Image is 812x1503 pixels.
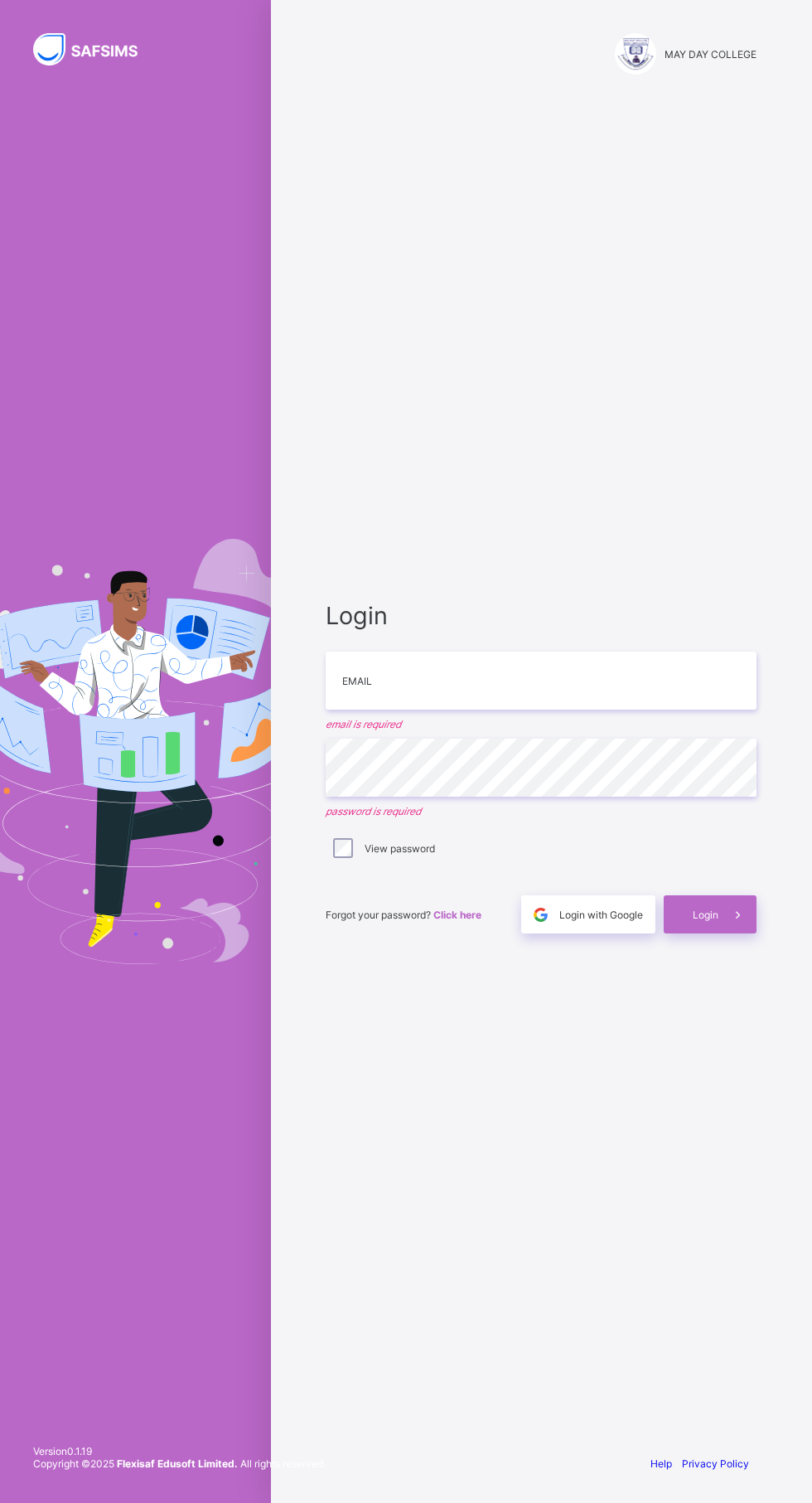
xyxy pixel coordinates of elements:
strong: Flexisaf Edusoft Limited. [117,1457,238,1470]
span: Copyright © 2025 All rights reserved. [33,1457,326,1470]
a: Privacy Policy [682,1457,749,1470]
a: Click here [433,909,481,921]
span: MAY DAY COLLEGE [665,48,756,61]
img: SAFSIMS Logo [33,33,157,65]
span: Login [693,909,718,921]
span: Version 0.1.19 [33,1445,326,1457]
span: Login [326,601,756,630]
span: Login with Google [559,909,643,921]
img: google.396cfc9801f0270233282035f929180a.svg [531,905,550,924]
em: password is required [326,805,756,817]
label: View password [365,842,435,855]
span: Forgot your password? [326,909,481,921]
em: email is required [326,718,756,730]
a: Help [650,1457,672,1470]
